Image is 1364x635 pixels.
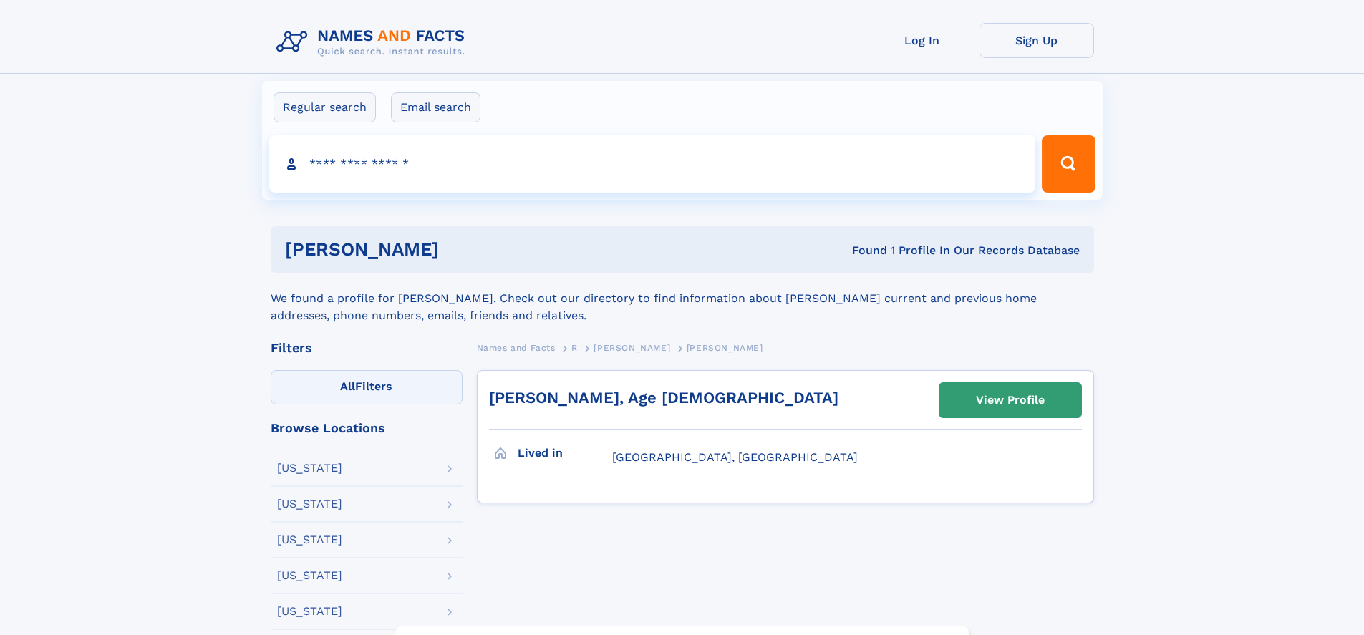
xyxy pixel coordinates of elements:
[865,23,980,58] a: Log In
[518,441,612,465] h3: Lived in
[277,606,342,617] div: [US_STATE]
[271,341,463,354] div: Filters
[277,570,342,581] div: [US_STATE]
[277,462,342,474] div: [US_STATE]
[271,422,463,435] div: Browse Locations
[285,241,646,258] h1: [PERSON_NAME]
[939,383,1081,417] a: View Profile
[271,273,1094,324] div: We found a profile for [PERSON_NAME]. Check out our directory to find information about [PERSON_N...
[594,339,670,357] a: [PERSON_NAME]
[976,384,1045,417] div: View Profile
[477,339,556,357] a: Names and Facts
[271,23,477,62] img: Logo Names and Facts
[271,370,463,404] label: Filters
[980,23,1094,58] a: Sign Up
[277,534,342,546] div: [US_STATE]
[571,339,578,357] a: R
[277,498,342,510] div: [US_STATE]
[571,343,578,353] span: R
[489,389,838,407] a: [PERSON_NAME], Age [DEMOGRAPHIC_DATA]
[645,243,1080,258] div: Found 1 Profile In Our Records Database
[340,379,355,393] span: All
[594,343,670,353] span: [PERSON_NAME]
[274,92,376,122] label: Regular search
[687,343,763,353] span: [PERSON_NAME]
[269,135,1036,193] input: search input
[1042,135,1095,193] button: Search Button
[612,450,858,464] span: [GEOGRAPHIC_DATA], [GEOGRAPHIC_DATA]
[391,92,480,122] label: Email search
